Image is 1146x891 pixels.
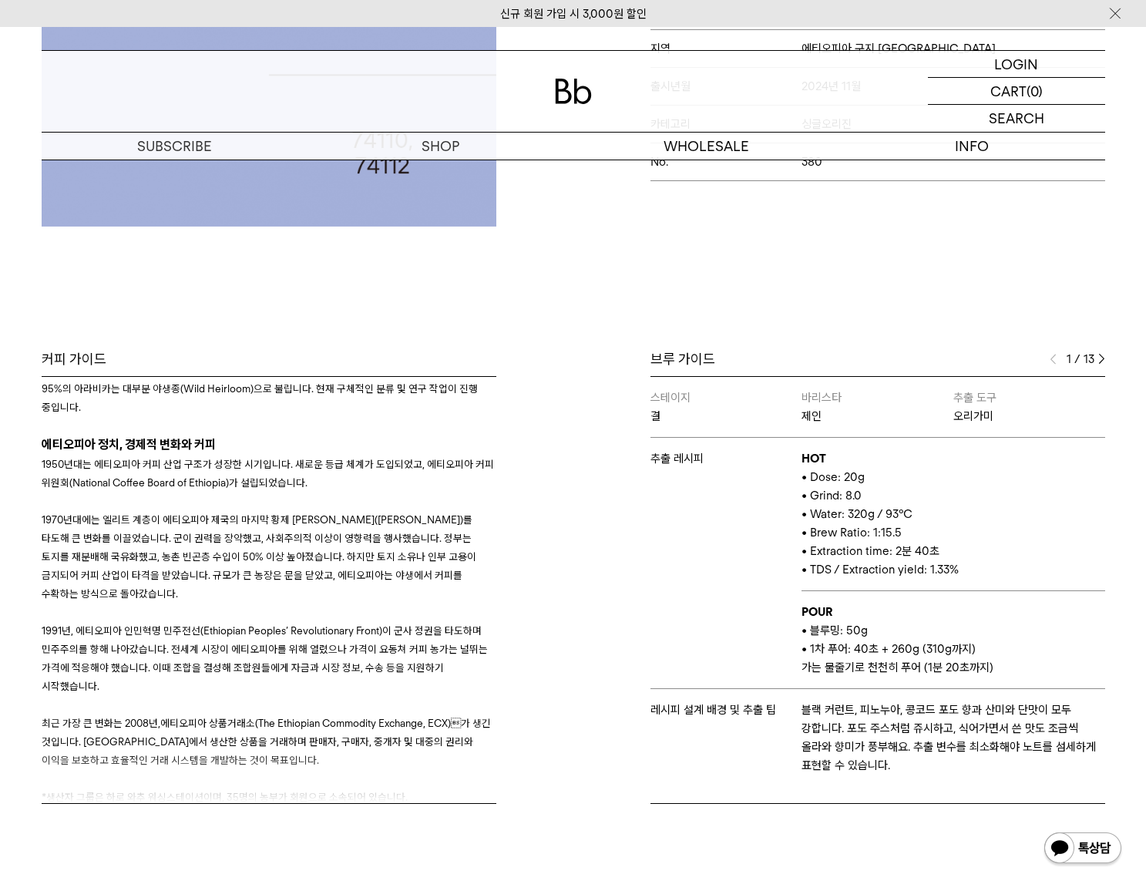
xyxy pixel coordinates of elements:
a: SUBSCRIBE [42,133,308,160]
p: 결 [650,407,802,425]
p: • Dose: 20g [802,468,1104,486]
p: • TDS / Extraction yield: 1.33% [802,560,1104,579]
p: 블랙 커런트, 피노누아, 콩코드 포도 향과 산미와 단맛이 모두 강합니다. 포도 주스처럼 쥬시하고, 식어가면서 쓴 맛도 조금씩 올라와 향미가 풍부해요. 추출 변수를 최소화해야 ... [802,701,1104,775]
p: • Brew Ratio: 1:15.5 [802,523,1104,542]
p: • Grind: 8.0 [802,486,1104,505]
p: 레시피 설계 배경 및 추출 팁 [650,701,802,719]
p: CART [990,78,1027,104]
span: 추출 도구 [953,391,996,405]
div: 커피 가이드 [42,350,496,368]
span: 1991년, 에 [42,624,85,637]
span: 시장 거래를 위해 재배하는 품종은 전체 아라비카의 5% 미만입니다. 아직 밝혀지지 않았거나 재배되지 않는 95%의 아라비카는 대부분 야생종(Wild Heirloom)으로 불립... [42,364,478,413]
span: 1 [1064,350,1071,368]
span: 1950년대는 에티오피아 커피 산업 구조가 성장한 시기입니다. 새로운 등급 체계가 도입되었고, 에티오피아 커피 위원회(National Coffee Board of Ethiop... [42,458,494,489]
p: INFO [839,133,1105,160]
p: WHOLESALE [573,133,839,160]
span: 티오피아 인민혁명 민주전선(Ethiopian Peoples’ Revolutionary Front)이 군사 정권을 타도하며 민주주의를 향해 나아갔습니다. 전세계 시장이 에티오피... [42,624,488,692]
span: 에티오피아 상품거래소(The Ethiopian Commodity Exchange, ECX)가 생긴 것입니다. [GEOGRAPHIC_DATA]에서 생산한 상품을 거래하며 판매... [42,717,491,766]
p: • Extraction time: 2분 40초 [802,542,1104,560]
span: 최근 가장 큰 변화는 2008년, [42,717,160,729]
span: No. [650,155,802,169]
p: (0) [1027,78,1043,104]
p: 제인 [802,407,953,425]
img: 카카오톡 채널 1:1 채팅 버튼 [1043,831,1123,868]
span: 380 [802,155,822,169]
b: HOT [802,452,826,466]
p: SEARCH [989,105,1044,132]
a: SHOP [308,133,573,160]
b: 에티오피아 정치, 경제적 변화와 커피 [42,437,216,452]
p: 가는 물줄기로 천천히 푸어 (1분 20초까지) [802,658,1104,677]
a: LOGIN [928,51,1105,78]
p: 추출 레시피 [650,449,802,468]
span: / [1074,350,1080,368]
p: • Water: 320g / 93°C [802,505,1104,523]
p: LOGIN [994,51,1038,77]
p: 오리가미 [953,407,1105,425]
span: 바리스타 [802,391,842,405]
a: CART (0) [928,78,1105,105]
span: 13 [1084,350,1091,368]
a: 신규 회원 가입 시 3,000원 할인 [500,7,647,21]
span: 스테이지 [650,391,691,405]
img: 로고 [555,79,592,104]
p: • 블루밍: 50g [802,621,1104,640]
div: 브루 가이드 [650,350,1105,368]
b: POUR [802,605,832,619]
span: 1970년대에는 엘리트 계층이 에티오피아 제국의 마지막 황제 [PERSON_NAME]([PERSON_NAME])를 타도해 큰 변화를 이끌었습니다. 군이 권력을 장악했고, 사회... [42,513,476,600]
p: • 1차 푸어: 40초 + 260g (310g까지) [802,640,1104,658]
